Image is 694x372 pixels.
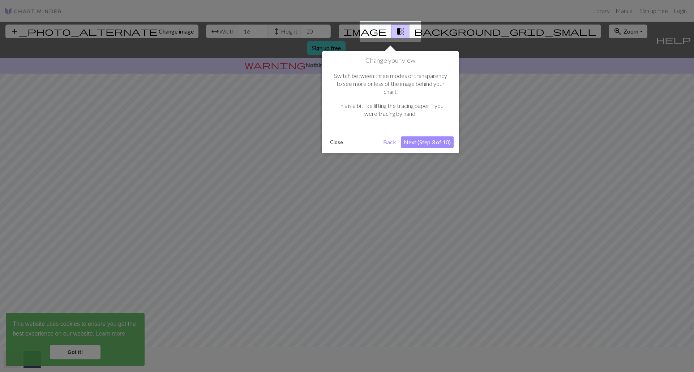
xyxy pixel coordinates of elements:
div: Change your view [322,51,459,153]
h1: Change your view [327,57,454,65]
p: This is a bit like lifting the tracing paper if you were tracing by hand. [331,102,450,118]
button: Close [327,137,346,148]
p: Switch between three modes of transparency to see more or less of the image behind your chart. [331,72,450,96]
button: Back [380,136,399,148]
button: Next (Step 3 of 10) [401,136,454,148]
